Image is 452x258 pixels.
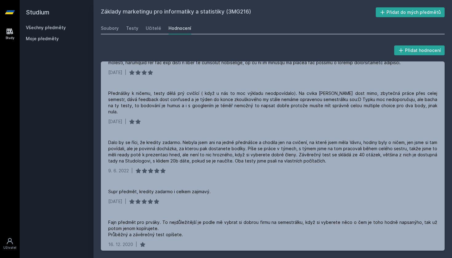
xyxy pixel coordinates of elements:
div: Hodnocení [169,25,191,31]
div: [DATE] [108,69,122,76]
div: 9. 6. 2022 [108,168,129,174]
a: Uživatel [1,234,18,253]
div: | [136,241,137,248]
div: [DATE] [108,198,122,205]
a: Všechny předměty [26,25,66,30]
button: Přidat do mých předmětů [376,7,445,17]
div: Supr předmět, kredity zadarmo i celkem zajimavý. [108,189,211,195]
div: Soubory [101,25,119,31]
a: Hodnocení [169,22,191,34]
button: Přidat hodnocení [394,45,445,55]
a: Study [1,25,18,43]
div: Fajn předmět pro prváky. To nejdůležitější je podle mě vybrat si dobrou firmu na semestrálku, kdy... [108,219,437,238]
div: | [131,168,133,174]
div: | [125,119,126,125]
div: [DATE] [108,119,122,125]
a: Testy [126,22,138,34]
div: 16. 12. 2020 [108,241,133,248]
div: Přednášky k ničemu, testy dělá prý cvičící ( když u nás to moc výkladu neodpovídalo). Na cvika [P... [108,90,437,115]
div: Testy [126,25,138,31]
div: Učitelé [146,25,161,31]
span: Moje předměty [26,36,59,42]
a: Učitelé [146,22,161,34]
div: | [125,198,126,205]
div: Uživatel [3,245,16,250]
div: | [125,69,126,76]
h2: Základy marketingu pro informatiky a statistiky (3MG216) [101,7,376,17]
div: Study [6,36,14,40]
a: Soubory [101,22,119,34]
div: Dalo by se říci, že kredity zadarmo. Nebyla jsem ani na jedné přednášce a chodila jen na cvičení,... [108,139,437,164]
